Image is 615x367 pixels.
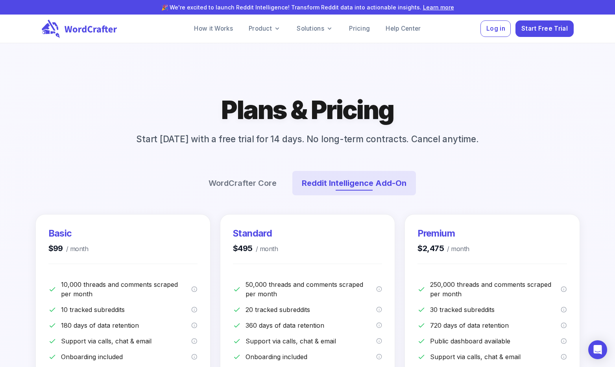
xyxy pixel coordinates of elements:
svg: We offer a hands-on onboarding for the entire team for customers with the Standard Plan. Our stru... [376,354,382,360]
a: Help Center [379,21,427,37]
svg: Maximum number of subreddits you can monitor for new threads and comments. These are the data sou... [191,306,198,313]
svg: We offer support via calls, chat and email to our customers with the Standard Plan [376,338,382,344]
p: 720 days of data retention [430,321,561,330]
a: Solutions [290,21,340,37]
h4: $2,475 [417,243,469,254]
p: 30 tracked subreddits [430,305,561,314]
p: 20 tracked subreddits [246,305,376,314]
svg: Maximum number of subreddits you can monitor for new threads and comments. These are the data sou... [376,306,382,313]
p: Support via calls, chat & email [430,352,561,361]
p: 🎉 We're excited to launch Reddit Intelligence! Transform Reddit data into actionable insights. [13,3,602,11]
p: 10 tracked subreddits [61,305,192,314]
button: Start Free Trial [515,20,573,37]
p: 250,000 threads and comments scraped per month [430,280,561,299]
a: How it Works [188,21,239,37]
svg: Option to make your dashboard publicly accessible via URL, allowing others to view and use it wit... [561,338,567,344]
svg: We offer a hands-on onboarding for the entire team for customers with the Basic Plan. Our structu... [191,354,198,360]
p: Onboarding included [246,352,376,361]
svg: Maximum number of Reddit threads and comments we scrape monthly from your selected subreddits, an... [376,286,382,292]
svg: Maximum number of Reddit threads and comments we scrape monthly from your selected subreddits, an... [191,286,198,292]
a: Product [242,21,287,37]
p: Support via calls, chat & email [246,336,376,346]
div: Open Intercom Messenger [588,340,607,359]
p: 50,000 threads and comments scraped per month [246,280,376,299]
span: / month [63,244,88,254]
a: Learn more [423,4,454,11]
p: Support via calls, chat & email [61,336,192,346]
span: Start Free Trial [521,24,568,34]
svg: Maximum number of subreddits you can monitor for new threads and comments. These are the data sou... [561,306,567,313]
h1: Plans & Pricing [221,94,394,126]
svg: We offer support via calls, chat and email to our customers with the Basic Plan [191,338,198,344]
svg: How long we keep your scraped data in the database. Threads and comments older than 720 days are ... [561,322,567,328]
h3: Premium [417,227,469,240]
button: Log in [480,20,511,37]
a: Pricing [343,21,376,37]
svg: We offer support via calls, chat and email to our customers with the Premium Plan [561,354,567,360]
svg: Maximum number of Reddit threads and comments we scrape monthly from your selected subreddits, an... [561,286,567,292]
p: Onboarding included [61,352,192,361]
p: 10,000 threads and comments scraped per month [61,280,192,299]
h4: $99 [48,243,89,254]
p: Start [DATE] with a free trial for 14 days. No long-term contracts. Cancel anytime. [124,132,491,146]
p: 180 days of data retention [61,321,192,330]
p: Public dashboard available [430,336,561,346]
span: / month [253,244,278,254]
svg: How long we keep your scraped data in the database. Threads and comments older than 180 days are ... [191,322,198,328]
h3: Basic [48,227,89,240]
p: 360 days of data retention [246,321,376,330]
svg: How long we keep your scraped data in the database. Threads and comments older than 360 days are ... [376,322,382,328]
button: WordCrafter Core [199,171,286,195]
button: Reddit Intelligence Add-On [292,171,416,195]
span: Log in [486,24,505,34]
h3: Standard [233,227,278,240]
h4: $495 [233,243,278,254]
span: / month [444,244,469,254]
